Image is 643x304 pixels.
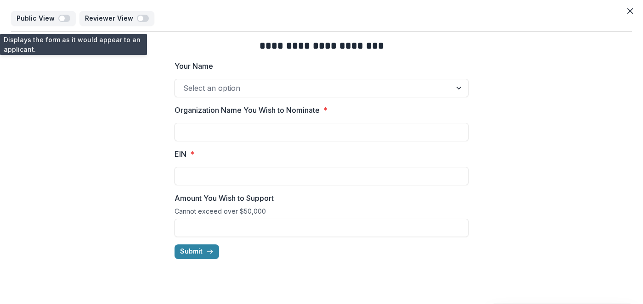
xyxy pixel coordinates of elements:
button: Close [623,4,637,18]
button: Public View [11,11,76,26]
div: Cannot exceed over $50,000 [175,207,468,219]
p: Reviewer View [85,15,137,22]
button: Submit [175,244,219,259]
p: Amount You Wish to Support [175,193,274,204]
p: Your Name [175,61,213,72]
button: Reviewer View [79,11,154,26]
p: EIN [175,149,186,160]
p: Organization Name You Wish to Nominate [175,105,320,116]
p: Public View [17,15,58,22]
